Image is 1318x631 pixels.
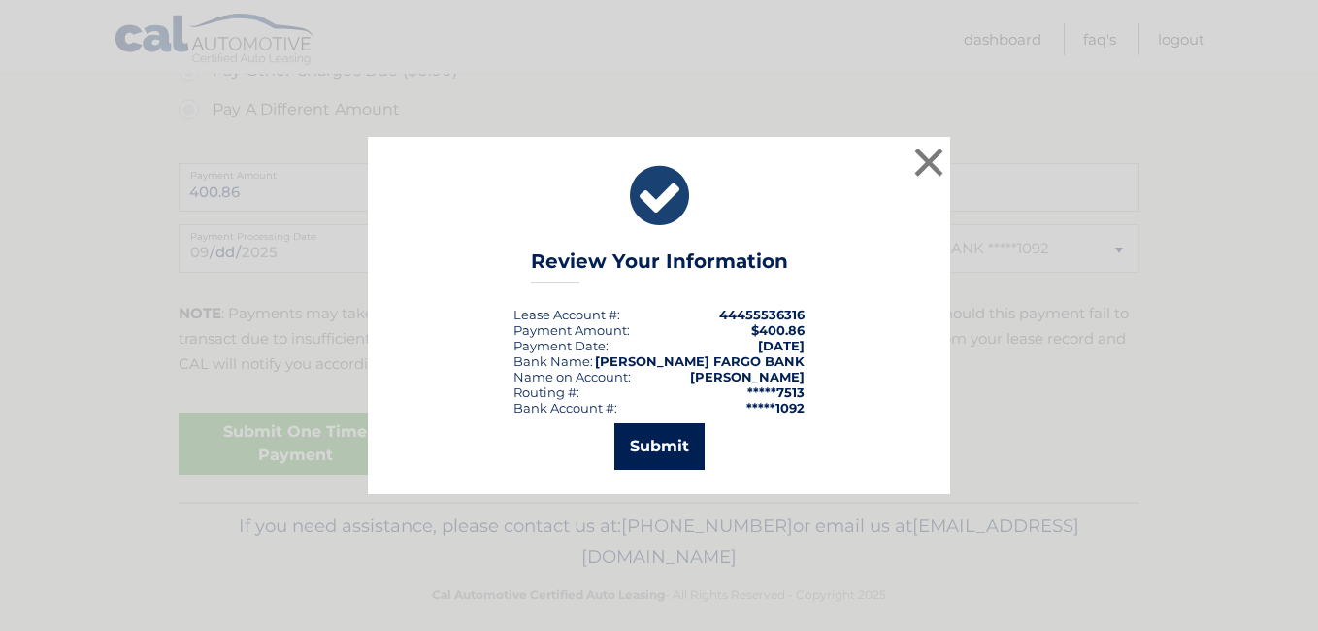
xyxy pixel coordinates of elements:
[513,400,617,415] div: Bank Account #:
[614,423,705,470] button: Submit
[758,338,805,353] span: [DATE]
[719,307,805,322] strong: 44455536316
[513,322,630,338] div: Payment Amount:
[513,384,579,400] div: Routing #:
[513,307,620,322] div: Lease Account #:
[690,369,805,384] strong: [PERSON_NAME]
[513,353,593,369] div: Bank Name:
[751,322,805,338] span: $400.86
[909,143,948,182] button: ×
[513,369,631,384] div: Name on Account:
[531,249,788,283] h3: Review Your Information
[513,338,606,353] span: Payment Date
[513,338,609,353] div: :
[595,353,805,369] strong: [PERSON_NAME] FARGO BANK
